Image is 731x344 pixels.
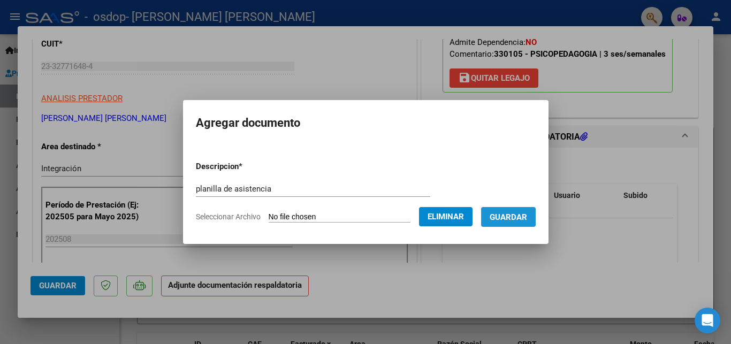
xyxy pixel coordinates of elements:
[428,212,464,221] span: Eliminar
[490,212,527,222] span: Guardar
[196,160,298,173] p: Descripcion
[196,212,261,221] span: Seleccionar Archivo
[196,113,536,133] h2: Agregar documento
[481,207,536,227] button: Guardar
[695,308,720,333] div: Open Intercom Messenger
[419,207,473,226] button: Eliminar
